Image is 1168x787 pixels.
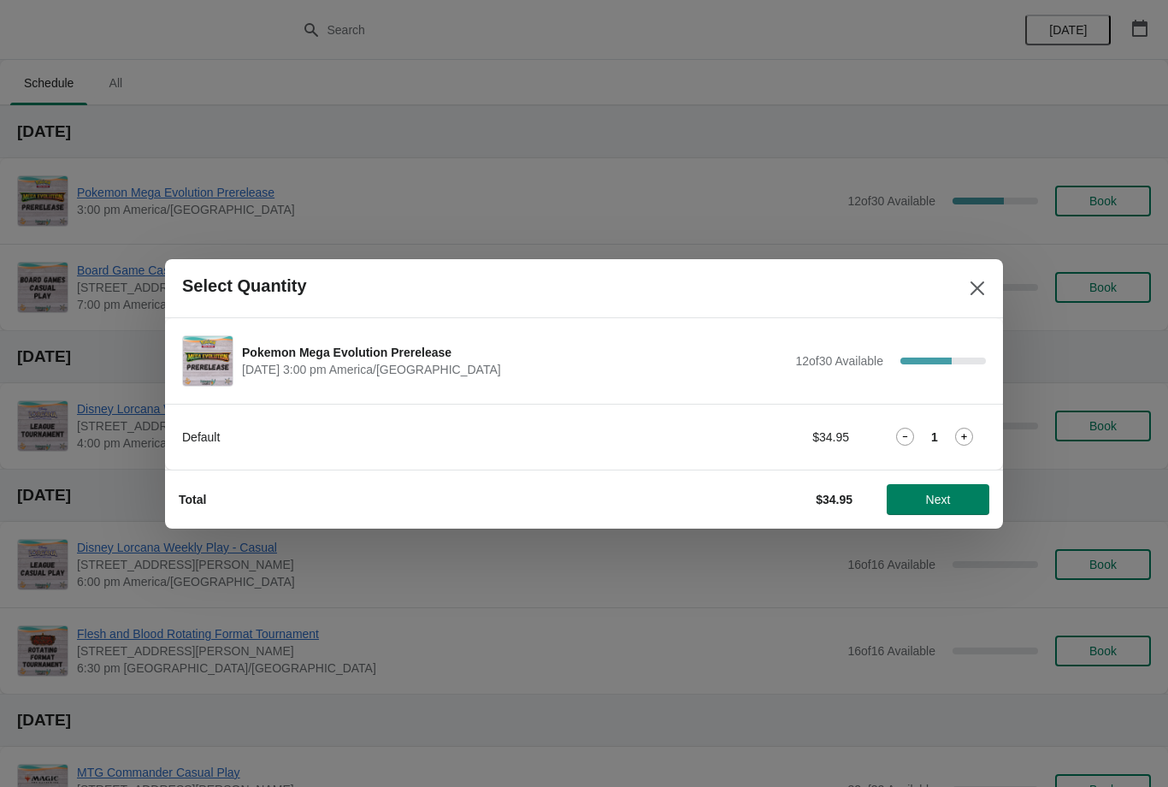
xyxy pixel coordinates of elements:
[887,484,989,515] button: Next
[242,361,787,378] span: [DATE] 3:00 pm America/[GEOGRAPHIC_DATA]
[816,493,852,506] strong: $34.95
[182,276,307,296] h2: Select Quantity
[926,493,951,506] span: Next
[931,429,938,446] strong: 1
[795,354,883,368] span: 12 of 30 Available
[962,273,993,304] button: Close
[182,429,657,446] div: Default
[179,493,206,506] strong: Total
[691,429,849,446] div: $34.95
[183,336,233,386] img: Pokemon Mega Evolution Prerelease | | September 13 | 3:00 pm America/Chicago
[242,344,787,361] span: Pokemon Mega Evolution Prerelease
